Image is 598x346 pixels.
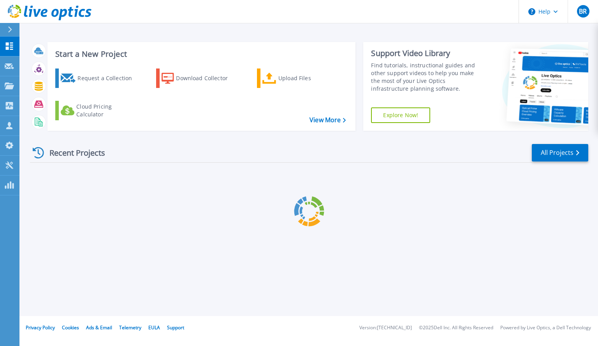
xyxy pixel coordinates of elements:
a: Download Collector [156,68,243,88]
a: Privacy Policy [26,324,55,331]
div: Recent Projects [30,143,116,162]
a: View More [310,116,346,124]
a: All Projects [532,144,588,162]
a: Support [167,324,184,331]
div: Support Video Library [371,48,484,58]
li: Version: [TECHNICAL_ID] [359,325,412,330]
a: Upload Files [257,68,344,88]
li: © 2025 Dell Inc. All Rights Reserved [419,325,493,330]
h3: Start a New Project [55,50,346,58]
a: Cloud Pricing Calculator [55,101,142,120]
div: Cloud Pricing Calculator [76,103,139,118]
li: Powered by Live Optics, a Dell Technology [500,325,591,330]
a: EULA [148,324,160,331]
a: Cookies [62,324,79,331]
a: Explore Now! [371,107,430,123]
span: BR [579,8,587,14]
a: Ads & Email [86,324,112,331]
a: Telemetry [119,324,141,331]
a: Request a Collection [55,68,142,88]
div: Find tutorials, instructional guides and other support videos to help you make the most of your L... [371,61,484,93]
div: Request a Collection [77,70,140,86]
div: Download Collector [176,70,238,86]
div: Upload Files [278,70,341,86]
